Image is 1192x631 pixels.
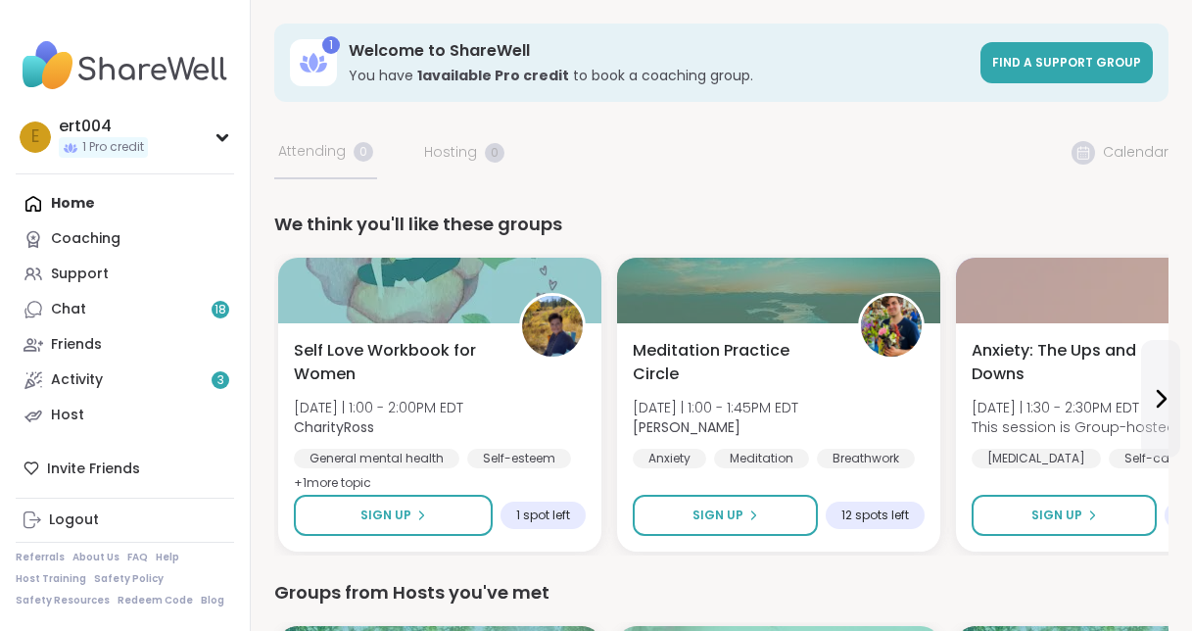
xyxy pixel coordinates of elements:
div: Friends [51,335,102,355]
h3: Welcome to ShareWell [349,40,969,62]
span: Anxiety: The Ups and Downs [972,339,1175,386]
div: [MEDICAL_DATA] [972,449,1101,468]
img: Nicholas [861,296,922,357]
span: [DATE] | 1:00 - 1:45PM EDT [633,398,798,417]
span: [DATE] | 1:30 - 2:30PM EDT [972,398,1176,417]
div: Self-esteem [467,449,571,468]
span: e [31,124,39,150]
div: Chat [51,300,86,319]
div: Invite Friends [16,451,234,486]
div: Breathwork [817,449,915,468]
h3: You have to book a coaching group. [349,66,969,85]
div: Anxiety [633,449,706,468]
a: Coaching [16,221,234,257]
img: CharityRoss [522,296,583,357]
a: FAQ [127,551,148,564]
div: Activity [51,370,103,390]
a: Friends [16,327,234,363]
span: 12 spots left [841,508,909,523]
div: Logout [49,510,99,530]
a: Help [156,551,179,564]
a: Safety Policy [94,572,164,586]
span: 3 [217,372,224,389]
a: Redeem Code [118,594,193,607]
a: Logout [16,503,234,538]
button: Sign Up [633,495,818,536]
div: Host [51,406,84,425]
img: ShareWell Nav Logo [16,31,234,100]
div: 1 [322,36,340,54]
span: [DATE] | 1:00 - 2:00PM EDT [294,398,463,417]
span: 18 [215,302,226,318]
a: Chat18 [16,292,234,327]
a: Referrals [16,551,65,564]
div: We think you'll like these groups [274,211,1168,238]
a: About Us [72,551,119,564]
span: 1 spot left [516,508,570,523]
a: Activity3 [16,363,234,398]
a: Host [16,398,234,433]
div: Support [51,265,109,284]
span: Self Love Workbook for Women [294,339,498,386]
span: Find a support group [992,54,1141,71]
span: This session is Group-hosted [972,417,1176,437]
a: Host Training [16,572,86,586]
span: Sign Up [360,507,411,524]
b: [PERSON_NAME] [633,417,740,437]
a: Safety Resources [16,594,110,607]
span: Meditation Practice Circle [633,339,836,386]
a: Find a support group [980,42,1153,83]
span: 1 Pro credit [82,139,144,156]
div: Groups from Hosts you've met [274,579,1168,607]
a: Blog [201,594,224,607]
span: Sign Up [692,507,743,524]
div: Meditation [714,449,809,468]
b: CharityRoss [294,417,374,437]
span: Sign Up [1031,507,1082,524]
button: Sign Up [972,495,1157,536]
div: Coaching [51,229,120,249]
div: ert004 [59,116,148,137]
button: Sign Up [294,495,493,536]
b: 1 available Pro credit [417,66,569,85]
a: Support [16,257,234,292]
div: General mental health [294,449,459,468]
